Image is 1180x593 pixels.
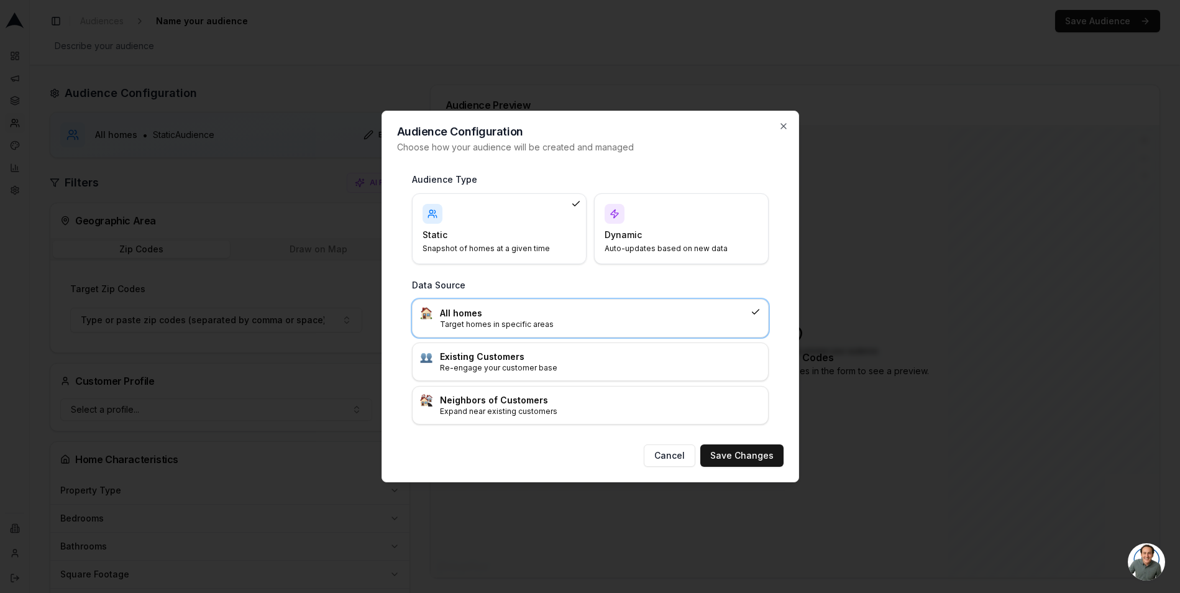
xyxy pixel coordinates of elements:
p: Choose how your audience will be created and managed [397,141,784,154]
img: :house: [420,307,432,319]
h2: Audience Configuration [397,126,784,137]
div: :busts_in_silhouette:Existing CustomersRe-engage your customer base [412,342,769,381]
button: Cancel [644,444,695,467]
img: :busts_in_silhouette: [420,351,432,363]
h3: Existing Customers [440,351,761,363]
div: :house_buildings:Neighbors of CustomersExpand near existing customers [412,386,769,425]
h3: Neighbors of Customers [440,394,761,407]
div: :house:All homesTarget homes in specific areas [412,299,769,338]
p: Auto-updates based on new data [605,244,743,254]
h3: Data Source [412,279,769,292]
button: Save Changes [700,444,784,467]
h3: Audience Type [412,173,769,186]
p: Target homes in specific areas [440,319,746,329]
h4: Static [423,229,561,241]
div: StaticSnapshot of homes at a given time [412,193,587,264]
h4: Dynamic [605,229,743,241]
img: :house_buildings: [420,394,432,407]
p: Re-engage your customer base [440,363,761,373]
div: DynamicAuto-updates based on new data [594,193,769,264]
p: Expand near existing customers [440,407,761,416]
h3: All homes [440,307,746,319]
p: Snapshot of homes at a given time [423,244,561,254]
